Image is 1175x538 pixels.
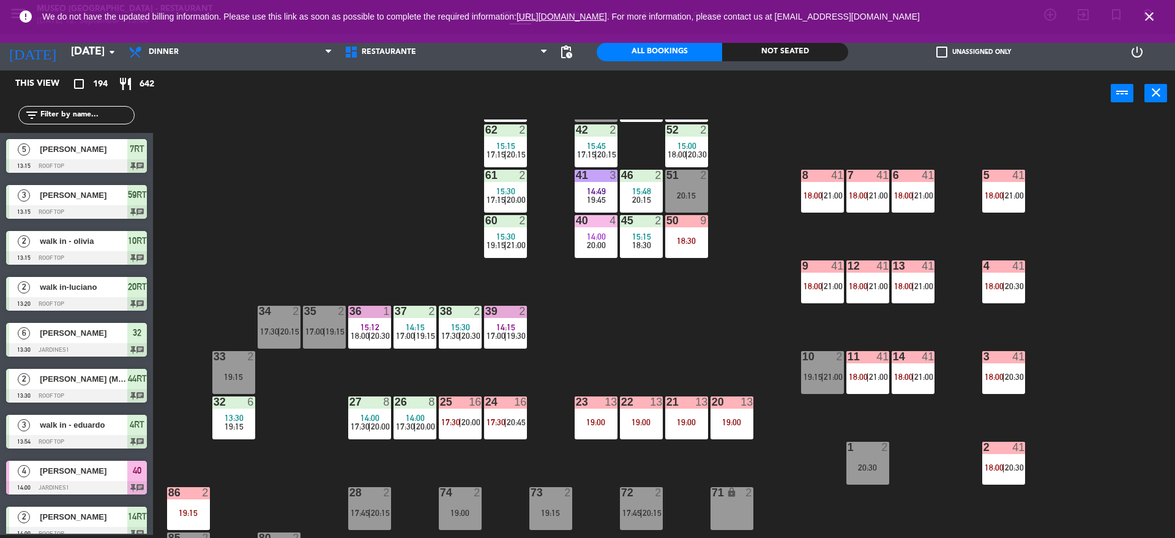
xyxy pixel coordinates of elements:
span: 17:30 [260,327,279,336]
span: | [867,191,869,200]
span: 21:00 [914,372,933,382]
span: 18:00 [985,281,1004,291]
span: 17:30 [441,331,460,341]
div: 35 [304,306,305,317]
span: | [821,372,824,382]
span: | [821,191,824,200]
span: 17:00 [305,327,324,336]
span: | [912,372,914,382]
span: 3 [18,419,30,431]
span: 20:00 [461,417,480,427]
i: lock [726,487,737,498]
span: 20:00 [507,195,526,205]
div: 41 [922,260,934,271]
span: 44RT [128,371,147,386]
div: 22 [621,396,622,407]
span: | [1002,281,1005,291]
div: 11 [848,351,848,362]
span: | [640,508,643,518]
span: 2 [18,373,30,385]
div: 2 [655,170,662,181]
span: | [504,195,507,205]
span: 18:00 [894,372,913,382]
div: 7 [848,170,848,181]
div: 16 [469,396,481,407]
div: 20 [712,396,712,407]
span: Restaurante [362,48,416,56]
div: 2 [564,487,572,498]
span: 15:30 [496,186,515,196]
span: 20:00 [587,240,606,250]
span: 3 [18,189,30,202]
div: 24 [485,396,486,407]
span: 17:15 [487,150,505,159]
div: 2 [519,215,526,226]
div: 34 [259,306,259,317]
span: 21:00 [869,372,888,382]
span: 32 [133,325,141,340]
a: . For more information, please contact us at [EMAIL_ADDRESS][DOMAIN_NAME] [607,12,920,21]
button: close [1144,84,1167,102]
span: 20RT [128,279,147,294]
div: 42 [576,124,576,135]
span: | [912,191,914,200]
div: 2 [610,124,617,135]
span: 4 [18,465,30,477]
span: 19:30 [507,331,526,341]
span: 14:00 [587,232,606,241]
div: 62 [485,124,486,135]
span: | [821,281,824,291]
div: 2 [655,487,662,498]
span: pending_actions [559,45,573,59]
span: 20:30 [461,331,480,341]
span: | [504,417,507,427]
span: 2 [18,235,30,248]
span: 18:00 [849,372,868,382]
span: 20:15 [280,327,299,336]
div: 2 [519,170,526,181]
div: 2 [474,306,481,317]
div: 2 [655,215,662,226]
div: 41 [831,170,843,181]
div: 2 [745,487,753,498]
div: 12 [848,260,848,271]
div: 20:15 [665,191,708,200]
span: 15:15 [632,232,651,241]
span: 20:00 [416,422,435,431]
span: | [867,372,869,382]
div: 13 [605,396,617,407]
span: 20:45 [507,417,526,427]
span: 17:15 [577,150,596,159]
span: | [1002,372,1005,382]
span: Dinner [149,48,179,56]
div: 41 [876,170,889,181]
div: 13 [650,396,662,407]
span: | [912,281,914,291]
span: 17:00 [396,331,415,341]
span: | [1002,191,1005,200]
span: 18:00 [849,191,868,200]
div: 41 [1012,170,1024,181]
div: 2 [519,124,526,135]
div: 46 [621,170,622,181]
div: 19:00 [665,418,708,426]
span: 19:15 [225,422,244,431]
span: 18:30 [632,240,651,250]
div: 40 [576,215,576,226]
span: 14:49 [587,186,606,196]
div: This view [6,77,88,91]
span: 14:15 [496,322,515,332]
div: 2 [338,306,345,317]
div: 2 [881,442,889,453]
div: 13 [695,396,707,407]
div: 3 [610,170,617,181]
span: 19:15 [804,372,822,382]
